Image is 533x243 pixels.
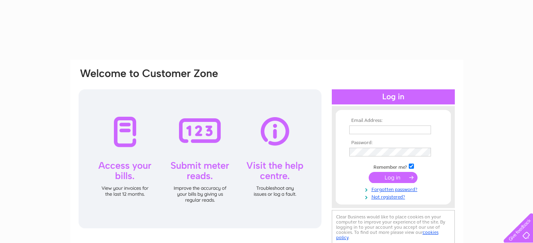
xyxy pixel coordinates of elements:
[347,118,439,123] th: Email Address:
[336,229,439,240] a: cookies policy
[349,193,439,200] a: Not registered?
[347,140,439,146] th: Password:
[369,172,418,183] input: Submit
[349,185,439,193] a: Forgotten password?
[347,162,439,170] td: Remember me?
